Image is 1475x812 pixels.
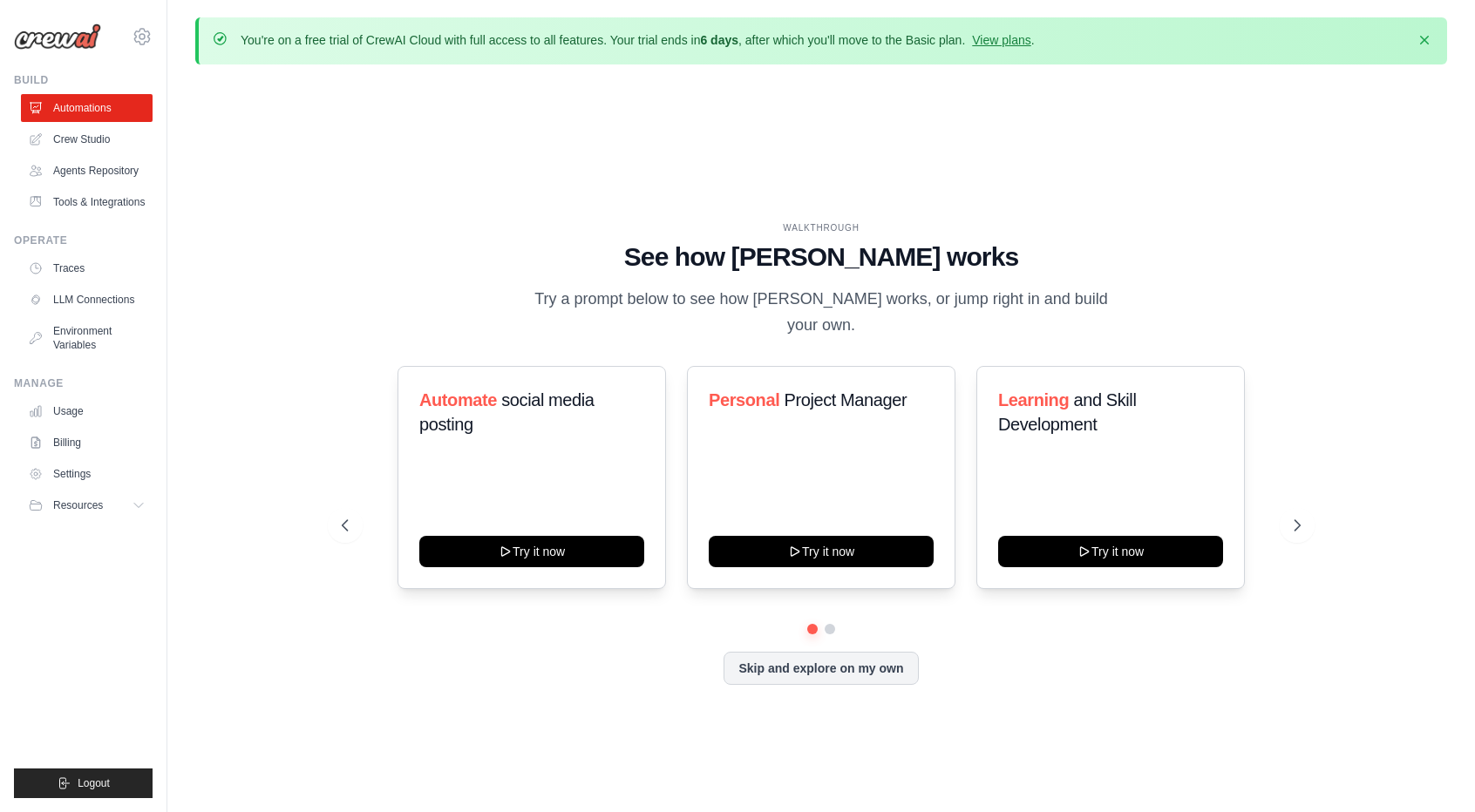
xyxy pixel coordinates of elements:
button: Logout [14,768,153,798]
button: Try it now [419,536,644,567]
span: and Skill Development [998,390,1136,434]
a: Agents Repository [21,157,153,185]
a: Crew Studio [21,125,153,153]
p: You're on a free trial of CrewAI Cloud with full access to all features. Your trial ends in , aft... [241,31,1035,49]
img: Logo [14,24,101,50]
h1: See how [PERSON_NAME] works [342,241,1302,273]
a: LLM Connections [21,286,153,314]
div: Operate [14,233,153,247]
span: Resources [53,498,103,512]
a: View plans [972,33,1030,47]
a: Traces [21,254,153,282]
div: Manage [14,376,153,390]
button: Try it now [998,536,1223,567]
button: Resources [21,491,153,519]
a: Usage [21,397,153,425]
button: Skip and explore on my own [724,652,918,685]
div: Build [14,73,153,87]
a: Environment Variables [21,317,153,359]
span: Project Manager [784,390,907,409]
span: social media posting [419,390,595,434]
a: Automations [21,94,153,122]
span: Logout [78,776,110,790]
strong: 6 days [700,33,738,47]
a: Settings [21,460,153,488]
button: Try it now [709,536,934,567]
span: Learning [998,390,1069,409]
p: Try a prompt below to see how [PERSON_NAME] works, or jump right in and build your own. [528,287,1114,338]
div: WALKTHROUGH [342,221,1302,234]
a: Tools & Integrations [21,188,153,216]
span: Personal [709,390,779,409]
span: Automate [419,390,497,409]
a: Billing [21,429,153,457]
